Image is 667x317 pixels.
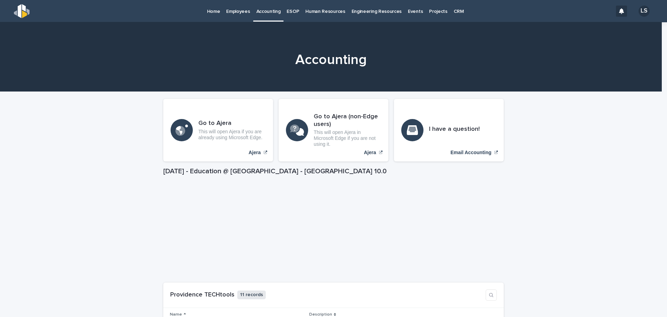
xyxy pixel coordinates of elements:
[237,291,266,299] p: 11 records
[198,120,266,127] h3: Go to Ajera
[198,129,266,141] p: This will open Ajera if you are already using Microsoft Edge.
[364,150,376,156] p: Ajera
[394,99,504,161] a: Email Accounting
[314,129,381,147] p: This will open Ajera in Microsoft Edge if you are not using it.
[279,99,388,161] a: Ajera
[163,167,504,175] h1: [DATE] - Education @ [GEOGRAPHIC_DATA] - [GEOGRAPHIC_DATA] 10.0
[451,150,492,156] p: Email Accounting
[248,150,261,156] p: Ajera
[161,51,501,68] h1: Accounting
[163,99,273,161] a: Ajera
[14,4,30,18] img: s5b5MGTdWwFoU4EDV7nw
[170,291,234,299] h1: Providence TECHtools
[639,6,650,17] div: LS
[314,113,381,128] h3: Go to Ajera (non-Edge users)
[429,126,480,133] h3: I have a question!
[163,178,504,283] iframe: October 17, 2024 - Education @ Providence - Ajera 10.0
